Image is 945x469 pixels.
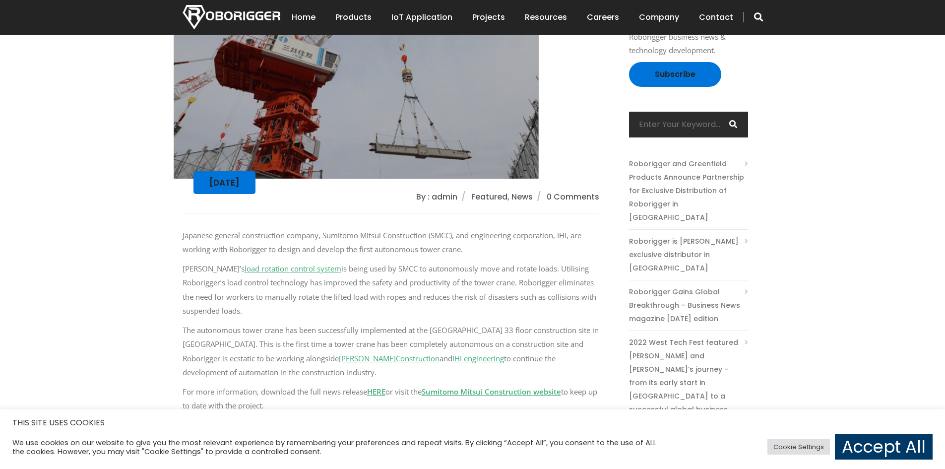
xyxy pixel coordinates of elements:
p: The autonomous tower crane has been successfully implemented at the [GEOGRAPHIC_DATA] 33 floor co... [183,323,599,380]
a: Products [335,2,372,33]
p: For more information, download the full news release or visit the to keep up to date with the pro... [183,385,599,413]
li: Featured, News [471,190,539,203]
a: Projects [472,2,505,33]
a: IHI engineering [452,353,504,363]
a: Contact [699,2,733,33]
a: [PERSON_NAME] [339,353,396,363]
li: By : admin [416,190,463,203]
input: Enter Your Keyword... [629,112,748,137]
a: HERE [367,387,385,397]
div: We use cookies on our website to give you the most relevant experience by remembering your prefer... [12,438,657,456]
img: Nortech [183,5,280,29]
a: Construction [396,353,440,363]
a: 2022 West Tech Fest featured [PERSON_NAME] and [PERSON_NAME]’s journey – from its early start in ... [629,336,748,416]
a: load rotation control system [245,264,341,273]
a: Resources [525,2,567,33]
a: Sumitomo Mitsui Construction website [422,387,561,397]
a: Home [292,2,315,33]
a: Accept All [835,434,933,460]
a: Roborigger Gains Global Breakthrough – Business News magazine [DATE] edition [629,285,748,326]
a: Roborigger is [PERSON_NAME] exclusive distributor in [GEOGRAPHIC_DATA] [629,235,748,275]
li: 0 Comments [547,190,599,203]
p: [PERSON_NAME]’s is being used by SMCC to autonomously move and rotate loads. Utilising Roborigger... [183,262,599,318]
p: Japanese general construction company, Sumitomo Mitsui Construction (SMCC), and engineering corpo... [183,228,599,257]
a: IoT Application [391,2,452,33]
h5: THIS SITE USES COOKIES [12,416,933,429]
a: Subscribe [629,62,721,87]
a: Cookie Settings [767,439,830,455]
a: Careers [587,2,619,33]
a: Company [639,2,679,33]
div: [DATE] [193,171,255,194]
a: Roborigger and Greenfield Products Announce Partnership for Exclusive Distribution of Roborigger ... [629,157,748,224]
